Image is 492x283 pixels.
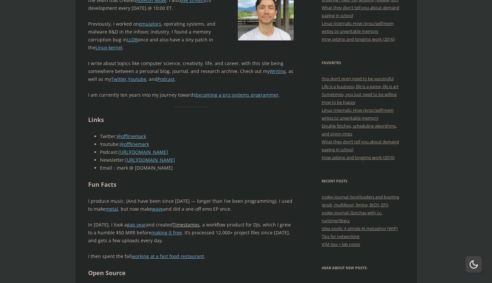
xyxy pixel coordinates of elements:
[88,268,294,278] h2: Open Source
[127,36,138,43] a: LLDB
[132,253,204,259] a: working at a fast food restaurant
[196,92,279,98] a: becoming a pro systems programmer
[88,20,294,52] p: Previously, I worked on , operating systems, and malware R&D in the infosec industry. I found a m...
[100,164,294,172] li: Email：mark @ [DOMAIN_NAME]
[88,115,294,125] h2: Links
[151,229,182,236] a: making it free
[322,5,399,18] a: What they don't tell you about demand paging in school
[322,107,394,121] a: Linux Internals: How /proc/self/mem writes to unwritable memory
[322,241,360,247] a: VIM tips + lab notes
[100,132,294,140] li: Twitter:
[322,123,397,137] a: Double fetches, scheduling algorithms, and onion rings
[118,149,168,155] a: [URL][DOMAIN_NAME]
[106,206,118,212] a: metal
[127,222,146,228] a: gap year
[88,180,294,189] h2: Fun Facts
[322,99,356,105] a: How to be happy
[95,44,122,51] a: Linux kernel
[322,91,397,97] a: Sometimes, you just need to be willing
[88,59,294,83] p: I write about topics like computer science, creativity, life, and career, with this site being so...
[322,83,399,89] a: Life is a business; life is a game; life is art
[322,36,395,42] a: How setjmp and longjmp work (2016)
[128,76,146,82] a: Youtube
[125,157,175,163] a: [URL][DOMAIN_NAME]
[100,140,294,148] li: Youtube:
[322,177,404,185] h3: Recent Posts
[117,133,146,139] a: @offlinemark
[139,21,161,27] a: emulators
[120,141,149,147] a: @offlinemark
[152,206,163,212] a: wave
[322,210,382,224] a: osdev journal: Gotchas with cc-runtime/libgcc
[322,264,404,272] h3: Hear about new posts:
[322,154,395,160] a: How setjmp and longjmp work (2016)
[322,225,398,231] a: Idea pools: A simple AI metaphor (WIP)
[173,222,200,228] a: Timestamps
[322,20,394,34] a: Linux Internals: How /proc/self/mem writes to unwritable memory
[322,233,359,239] a: Tips for networking
[100,156,294,164] li: Newsletter:
[88,197,294,213] p: I produce music. (And have been since [DATE] — longer than I’ve been programming). I used to make...
[111,76,127,82] a: Twitter
[88,91,294,99] p: I am currently ten years into my journey towards .
[158,76,175,82] a: Podcast
[270,68,286,74] a: Writing
[322,194,399,208] a: osdev journal: bootloaders and booting (grub, multiboot, limine, BIOS, EFI)
[322,59,404,67] h3: Favorites
[88,252,294,260] p: I then spent the fall .
[100,148,294,156] li: Podcast:
[322,76,394,82] a: You don’t even need to be successful
[88,221,294,245] p: In [DATE], I took a and created , a workflow product for DJs, which I grew to a humble $50 MRR be...
[322,139,399,153] a: What they don’t tell you about demand paging in school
